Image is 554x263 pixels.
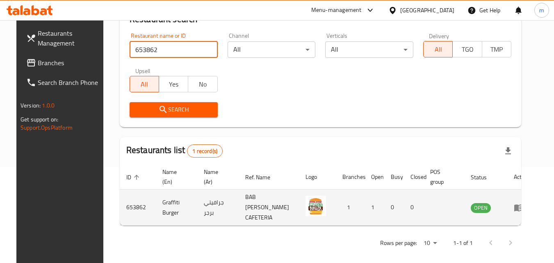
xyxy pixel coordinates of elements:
a: Branches [20,53,109,73]
span: All [133,78,156,90]
td: 1 [336,190,365,226]
span: Search Branch Phone [38,78,103,87]
span: Name (En) [162,167,187,187]
h2: Restaurants list [126,144,223,158]
div: Rows per page: [420,237,440,249]
input: Search for restaurant name or ID.. [130,41,218,58]
span: POS group [430,167,454,187]
span: TGO [456,43,479,55]
td: 653862 [120,190,156,226]
span: OPEN [471,203,491,213]
td: 1 [365,190,384,226]
span: Version: [21,100,41,111]
button: All [423,41,453,57]
button: Yes [159,76,188,92]
td: 0 [384,190,404,226]
button: No [188,76,217,92]
span: TMP [486,43,508,55]
p: 1-1 of 1 [453,238,473,248]
button: Search [130,102,218,117]
div: Menu-management [311,5,362,15]
a: Restaurants Management [20,23,109,53]
span: Get support on: [21,114,58,125]
a: Search Branch Phone [20,73,109,92]
div: All [325,41,413,58]
td: 0 [404,190,424,226]
th: Action [507,165,536,190]
td: BAB [PERSON_NAME] CAFETERIA [239,190,299,226]
th: Busy [384,165,404,190]
span: Restaurants Management [38,28,103,48]
div: Total records count [187,144,223,158]
p: Rows per page: [380,238,417,248]
span: Search [136,105,211,115]
span: m [539,6,544,15]
table: enhanced table [120,165,536,226]
th: Closed [404,165,424,190]
img: Graffiti Burger [305,196,326,216]
label: Delivery [429,33,449,39]
button: TGO [452,41,482,57]
span: 1 record(s) [187,147,222,155]
span: 1.0.0 [42,100,55,111]
td: جرافيتي برجر [197,190,239,226]
span: ID [126,172,142,182]
button: TMP [482,41,511,57]
h2: Restaurant search [130,13,511,25]
span: Branches [38,58,103,68]
span: Ref. Name [245,172,281,182]
div: All [228,41,316,58]
div: Export file [498,141,518,161]
span: Name (Ar) [204,167,229,187]
span: Yes [162,78,185,90]
td: Graffiti Burger [156,190,197,226]
th: Branches [336,165,365,190]
span: All [427,43,449,55]
a: Support.OpsPlatform [21,122,73,133]
span: No [192,78,214,90]
th: Open [365,165,384,190]
button: All [130,76,159,92]
label: Upsell [135,68,150,73]
div: [GEOGRAPHIC_DATA] [400,6,454,15]
div: Menu [514,203,529,213]
th: Logo [299,165,336,190]
span: Status [471,172,497,182]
